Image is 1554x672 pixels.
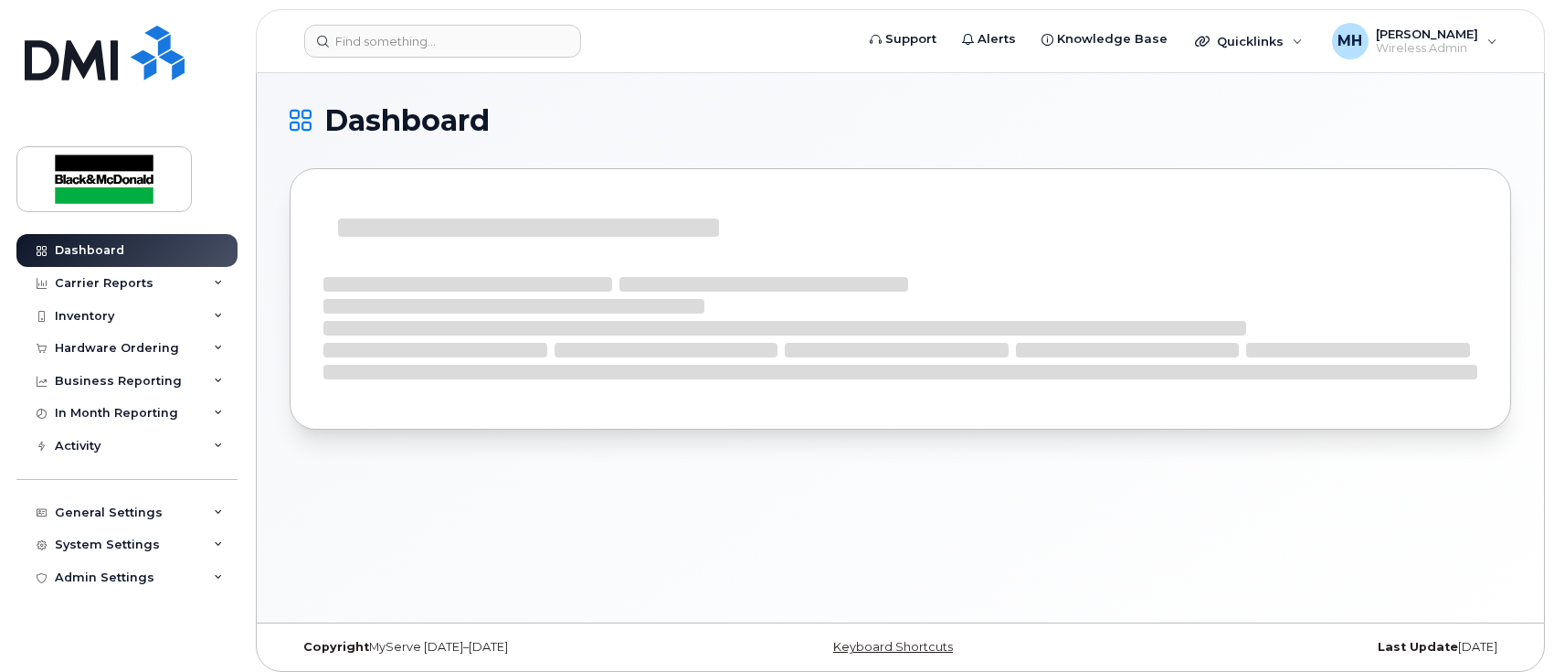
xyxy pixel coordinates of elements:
[324,107,490,134] span: Dashboard
[833,640,953,654] a: Keyboard Shortcuts
[303,640,369,654] strong: Copyright
[1104,640,1511,655] div: [DATE]
[290,640,697,655] div: MyServe [DATE]–[DATE]
[1378,640,1458,654] strong: Last Update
